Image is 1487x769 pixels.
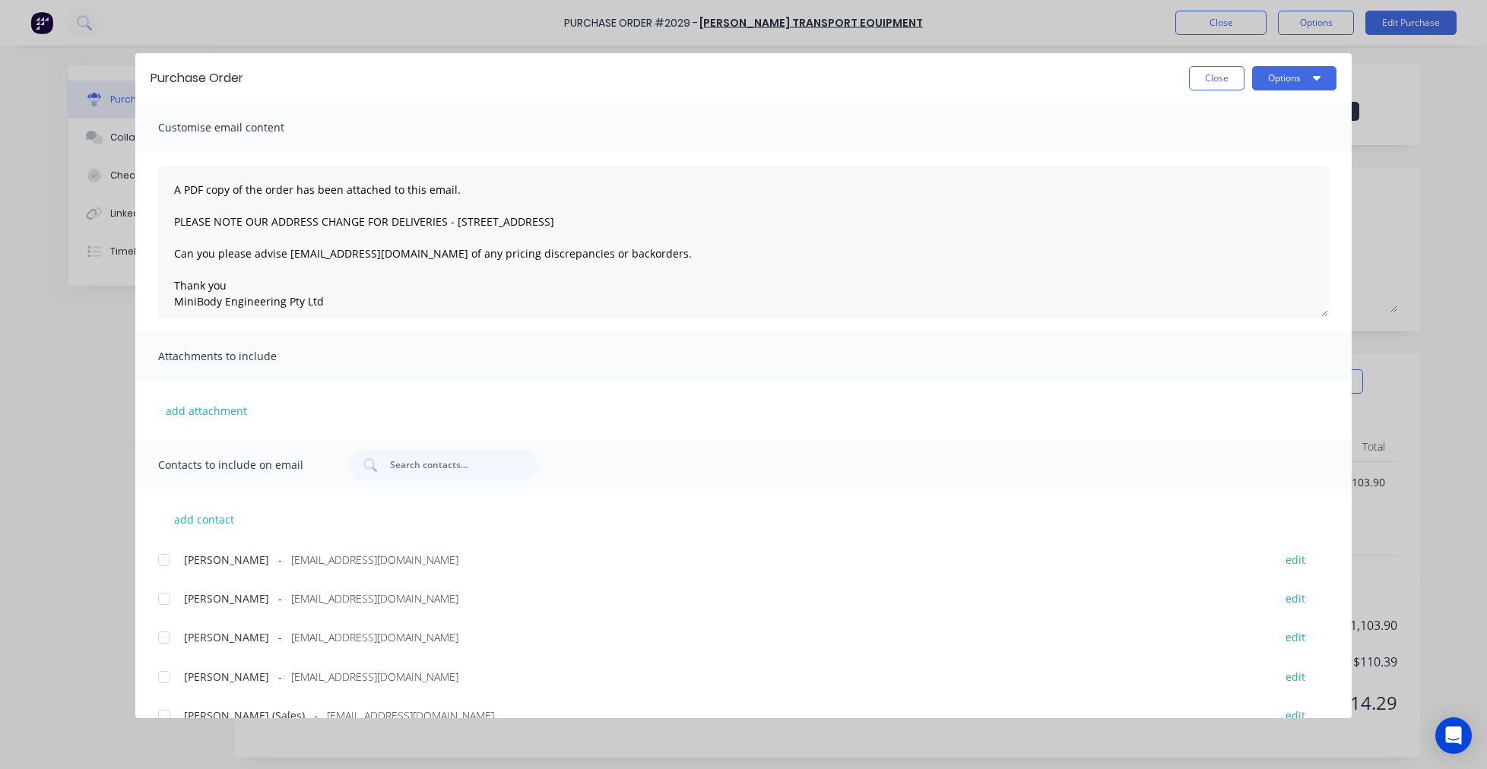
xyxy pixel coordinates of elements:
textarea: A PDF copy of the order has been attached to this email. PLEASE NOTE OUR ADDRESS CHANGE FOR DELIV... [158,166,1329,318]
span: [PERSON_NAME] (Sales) [184,707,305,723]
span: [EMAIL_ADDRESS][DOMAIN_NAME] [327,707,494,723]
button: edit [1276,627,1314,647]
span: Customise email content [158,117,325,138]
span: [PERSON_NAME] [184,669,269,685]
button: edit [1276,549,1314,569]
span: - [278,552,282,568]
span: - [278,629,282,645]
button: edit [1276,705,1314,726]
span: [PERSON_NAME] [184,629,269,645]
div: Purchase Order [151,69,243,87]
span: - [278,590,282,606]
span: Contacts to include on email [158,454,325,476]
span: - [278,669,282,685]
button: edit [1276,666,1314,687]
span: [PERSON_NAME] [184,590,269,606]
button: add contact [158,508,249,530]
span: Attachments to include [158,346,325,367]
span: [EMAIL_ADDRESS][DOMAIN_NAME] [291,552,458,568]
button: Options [1252,66,1336,90]
button: add attachment [158,399,255,422]
span: [EMAIL_ADDRESS][DOMAIN_NAME] [291,590,458,606]
button: Close [1189,66,1244,90]
span: [EMAIL_ADDRESS][DOMAIN_NAME] [291,629,458,645]
div: Open Intercom Messenger [1435,717,1472,754]
button: edit [1276,588,1314,609]
span: [EMAIL_ADDRESS][DOMAIN_NAME] [291,669,458,685]
span: - [314,707,318,723]
span: [PERSON_NAME] [184,552,269,568]
input: Search contacts... [388,457,515,473]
